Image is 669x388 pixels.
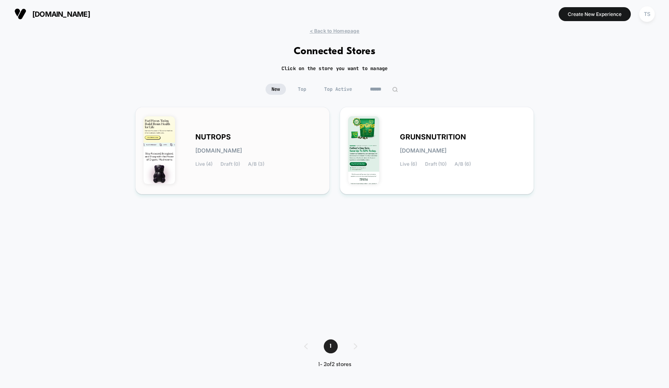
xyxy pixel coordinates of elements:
span: New [266,84,286,95]
div: TS [639,6,655,22]
span: [DOMAIN_NAME] [195,148,242,153]
span: Draft (10) [425,161,447,167]
span: 1 [324,339,338,353]
span: Live (6) [400,161,417,167]
span: [DOMAIN_NAME] [32,10,90,18]
span: NUTROPS [195,134,231,140]
span: Top [292,84,312,95]
span: < Back to Homepage [309,28,359,34]
span: Top Active [318,84,358,95]
button: [DOMAIN_NAME] [12,8,92,20]
h1: Connected Stores [294,46,376,57]
button: Create New Experience [559,7,631,21]
span: A/B (6) [455,161,471,167]
span: A/B (3) [248,161,264,167]
span: Live (4) [195,161,213,167]
span: Draft (0) [220,161,240,167]
span: [DOMAIN_NAME] [400,148,447,153]
img: NUTROPS [144,116,175,184]
img: GRUNSNUTRITION [348,116,380,184]
img: Visually logo [14,8,26,20]
div: 1 - 2 of 2 stores [296,361,373,368]
span: GRUNSNUTRITION [400,134,466,140]
button: TS [637,6,657,22]
img: edit [392,86,398,92]
h2: Click on the store you want to manage [281,65,388,72]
